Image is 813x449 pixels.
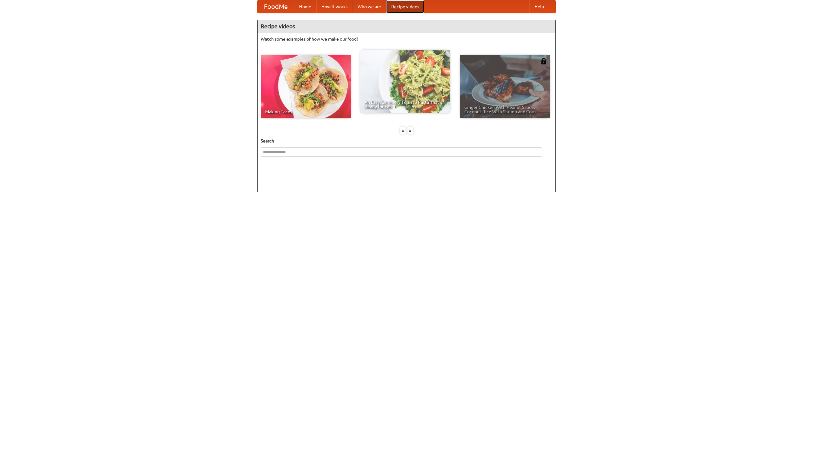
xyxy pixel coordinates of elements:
a: Making Tacos [261,55,351,118]
div: » [407,127,413,135]
h4: Recipe videos [258,20,555,33]
a: An Easy, Summery Tomato Pasta That's Ready for Fall [360,50,450,113]
img: 483408.png [541,58,547,64]
div: « [400,127,406,135]
p: Watch some examples of how we make our food! [261,36,552,42]
span: An Easy, Summery Tomato Pasta That's Ready for Fall [365,100,446,109]
a: How it works [316,0,353,13]
a: Who we are [353,0,386,13]
a: FoodMe [258,0,294,13]
h5: Search [261,138,552,144]
a: Help [529,0,549,13]
span: Making Tacos [265,109,346,114]
a: Home [294,0,316,13]
a: Recipe videos [386,0,424,13]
